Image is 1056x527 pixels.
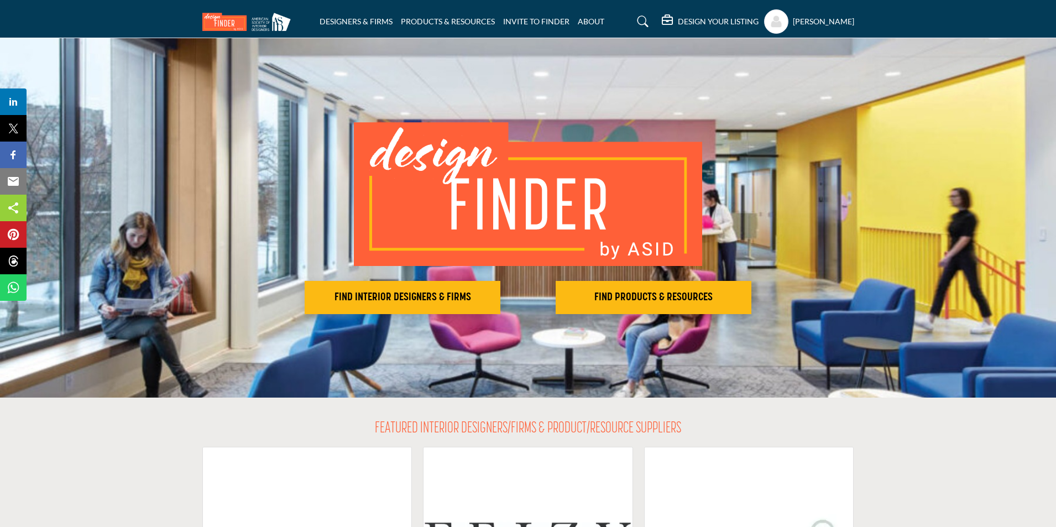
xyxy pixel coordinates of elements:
h2: FIND PRODUCTS & RESOURCES [559,291,748,304]
img: Site Logo [202,13,296,31]
button: FIND INTERIOR DESIGNERS & FIRMS [305,281,500,314]
h2: FEATURED INTERIOR DESIGNERS/FIRMS & PRODUCT/RESOURCE SUPPLIERS [375,420,681,439]
h5: DESIGN YOUR LISTING [678,17,759,27]
h5: [PERSON_NAME] [793,16,854,27]
h2: FIND INTERIOR DESIGNERS & FIRMS [308,291,497,304]
div: DESIGN YOUR LISTING [662,15,759,28]
button: FIND PRODUCTS & RESOURCES [556,281,751,314]
a: PRODUCTS & RESOURCES [401,17,495,26]
a: INVITE TO FINDER [503,17,569,26]
button: Show hide supplier dropdown [764,9,788,34]
img: image [354,122,702,266]
a: Search [626,13,656,30]
a: DESIGNERS & FIRMS [320,17,393,26]
a: ABOUT [578,17,604,26]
